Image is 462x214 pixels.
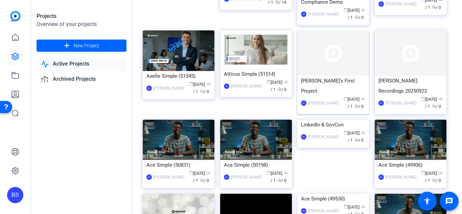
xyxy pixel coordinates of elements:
div: [PERSON_NAME] [154,85,184,92]
span: / 0 [432,5,441,10]
span: group [207,171,211,175]
div: BS [301,134,306,140]
span: group [361,205,365,209]
div: BS [378,174,384,180]
span: / 0 [200,89,209,94]
div: Ace Simple (49530) [301,194,365,204]
div: [PERSON_NAME] [386,100,416,106]
span: [DATE] [344,97,360,102]
span: / 0 [432,178,441,183]
span: calendar_today [267,80,271,84]
div: Ace Simple (49906) [378,160,443,170]
span: / 1 [193,82,211,94]
mat-icon: add [63,42,71,50]
div: BS [378,1,384,7]
span: group [439,171,443,175]
span: radio [354,104,359,108]
span: / 0 [277,87,286,92]
span: group [439,97,443,101]
span: group [207,82,211,86]
div: Atticus Simple (51514) [224,69,288,79]
span: radio [277,87,281,91]
span: radio [432,178,436,182]
span: [DATE] [421,97,437,102]
span: calendar_today [421,97,425,101]
div: [PERSON_NAME] [231,174,262,181]
span: / 0 [432,104,441,109]
span: radio [277,178,281,182]
span: / 1 [348,131,365,143]
div: BS [146,174,152,180]
span: radio [432,5,436,9]
span: calendar_today [189,171,193,175]
span: [DATE] [267,80,282,85]
span: / 0 [200,178,209,183]
div: BS [378,100,384,106]
span: group [361,130,365,135]
div: [PERSON_NAME] [386,174,416,181]
a: Active Projects [37,57,126,71]
div: [PERSON_NAME] Recordings 20250923 [378,76,443,96]
span: [DATE] [344,8,360,13]
span: radio [200,89,204,93]
span: radio [354,15,359,19]
span: calendar_today [344,205,348,209]
div: [PERSON_NAME] [154,174,184,181]
span: calendar_today [267,171,271,175]
div: [PERSON_NAME] [386,1,416,7]
span: group [361,97,365,101]
span: group [284,80,288,84]
div: BS [146,86,152,91]
div: BS [7,187,23,203]
div: BS [301,100,306,106]
span: calendar_today [344,97,348,101]
div: BS [224,174,229,180]
span: radio [432,104,436,108]
span: calendar_today [421,171,425,175]
div: Projects [37,12,126,20]
span: [DATE] [189,171,205,176]
span: [DATE] [344,205,360,210]
div: BS [224,84,229,89]
div: Ace Simple (50198) [224,160,288,170]
span: New Project [74,42,99,49]
div: [PERSON_NAME] [308,134,339,140]
div: Axelle Simple (51545) [146,71,211,81]
div: [PERSON_NAME] [231,83,262,90]
span: [DATE] [267,171,282,176]
span: / 0 [354,138,364,143]
div: [PERSON_NAME]'s First Project [301,76,365,96]
span: calendar_today [344,130,348,135]
span: [DATE] [344,131,360,136]
div: BS [301,11,306,17]
div: [PERSON_NAME] [308,100,339,106]
div: Overview of your projects [37,20,126,28]
span: / 0 [354,15,364,20]
span: radio [200,178,204,182]
div: LinkedIn & GovCon [301,120,365,130]
mat-icon: message [445,197,453,205]
button: New Project [37,40,126,52]
span: / 0 [354,104,364,109]
span: [DATE] [189,82,205,87]
span: group [361,8,365,12]
mat-icon: accessibility [423,197,431,205]
div: Ace Simple (50831) [146,160,211,170]
span: / 1 [348,8,365,20]
span: group [284,171,288,175]
a: Archived Projects [37,72,126,86]
span: radio [354,138,359,142]
span: calendar_today [344,8,348,12]
div: BS [301,208,306,214]
div: [PERSON_NAME] [308,11,339,18]
span: [DATE] [421,171,437,176]
span: / 0 [277,178,286,183]
span: calendar_today [189,82,193,86]
img: blue-gradient.svg [10,11,21,21]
